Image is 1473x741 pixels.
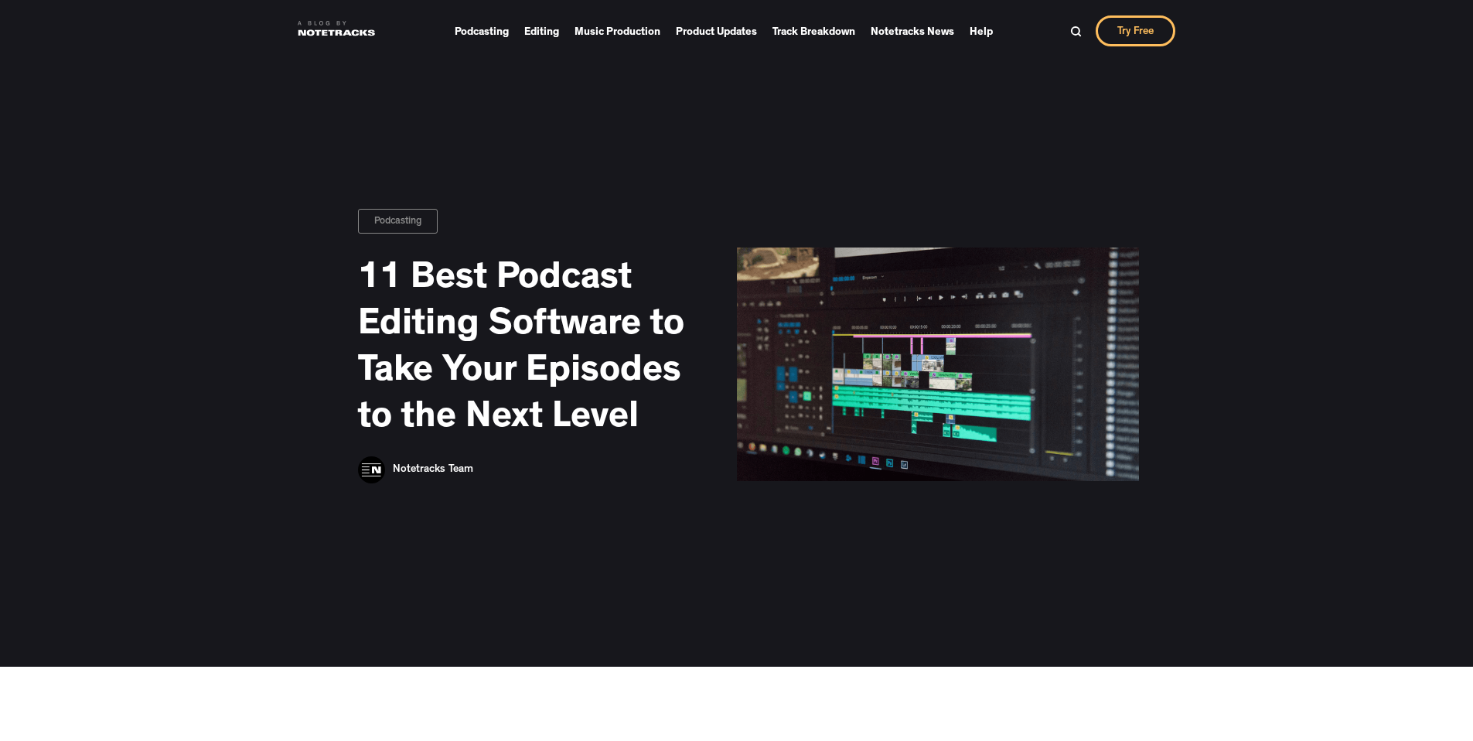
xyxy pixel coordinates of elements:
h1: 11 Best Podcast Editing Software to Take Your Episodes to the Next Level [358,257,706,442]
a: Notetracks Team [393,464,473,475]
a: Podcasting [358,209,438,234]
a: Track Breakdown [772,20,855,43]
a: Try Free [1096,15,1175,46]
img: Search Bar [1070,26,1082,37]
a: Music Production [575,20,660,43]
a: Product Updates [676,20,757,43]
a: 11 Best Podcast Editing Software to Take Your Episodes to the Next Level [358,249,706,442]
a: Notetracks News [871,20,954,43]
div: Podcasting [374,214,421,230]
a: Podcasting [455,20,509,43]
a: Editing [524,20,559,43]
a: Help [970,20,993,43]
